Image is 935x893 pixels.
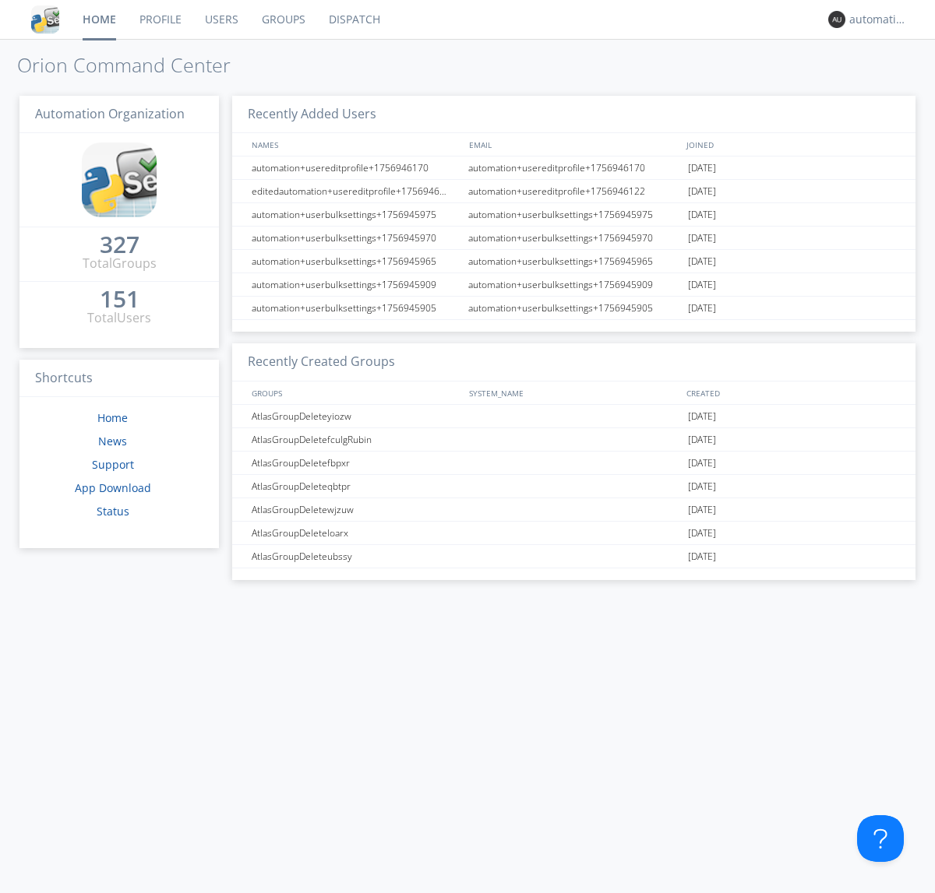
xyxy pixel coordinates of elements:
div: editedautomation+usereditprofile+1756946122 [248,180,464,202]
div: EMAIL [465,133,683,156]
a: App Download [75,480,151,495]
div: automation+userbulksettings+1756945970 [248,227,464,249]
div: AtlasGroupDeleteubssy [248,545,464,568]
div: GROUPS [248,381,461,404]
h3: Recently Added Users [232,96,916,134]
div: NAMES [248,133,461,156]
a: automation+userbulksettings+1756945975automation+userbulksettings+1756945975[DATE] [232,203,916,227]
a: Home [97,410,128,425]
div: automation+usereditprofile+1756946122 [464,180,684,202]
div: automation+userbulksettings+1756945975 [248,203,464,226]
iframe: Toggle Customer Support [857,815,904,862]
div: AtlasGroupDeletefculgRubin [248,428,464,451]
img: cddb5a64eb264b2086981ab96f4c1ba7 [82,142,157,217]
a: automation+userbulksettings+1756945909automation+userbulksettings+1756945909[DATE] [232,273,916,297]
div: automation+usereditprofile+1756946170 [248,156,464,179]
div: JOINED [683,133,901,156]
a: automation+userbulksettings+1756945970automation+userbulksettings+1756945970[DATE] [232,227,916,250]
a: automation+userbulksettings+1756945965automation+userbulksettings+1756945965[DATE] [232,250,916,273]
span: Automation Organization [35,105,185,122]
a: News [98,434,127,448]
span: [DATE] [688,250,716,273]
a: AtlasGroupDeletewjzuw[DATE] [232,498,916,522]
div: CREATED [683,381,901,404]
a: AtlasGroupDeleteqbtpr[DATE] [232,475,916,498]
span: [DATE] [688,498,716,522]
a: AtlasGroupDeleteloarx[DATE] [232,522,916,545]
div: automation+userbulksettings+1756945965 [248,250,464,272]
div: automation+userbulksettings+1756945905 [464,297,684,319]
div: automation+userbulksettings+1756945965 [464,250,684,272]
div: automation+userbulksettings+1756945909 [248,273,464,296]
span: [DATE] [688,475,716,498]
a: AtlasGroupDeletefbpxr[DATE] [232,452,916,475]
a: AtlasGroupDeleteubssy[DATE] [232,545,916,568]
div: automation+userbulksettings+1756945905 [248,297,464,319]
div: AtlasGroupDeletewjzuw [248,498,464,521]
img: 373638.png [828,11,845,28]
a: AtlasGroupDeletefculgRubin[DATE] [232,428,916,452]
a: AtlasGroupDeleteyiozw[DATE] [232,405,916,428]
span: [DATE] [688,297,716,320]
div: automation+usereditprofile+1756946170 [464,156,684,179]
span: [DATE] [688,428,716,452]
div: AtlasGroupDeleteyiozw [248,405,464,427]
span: [DATE] [688,227,716,250]
div: automation+userbulksettings+1756945975 [464,203,684,226]
a: automation+usereditprofile+1756946170automation+usereditprofile+1756946170[DATE] [232,156,916,180]
div: 327 [100,237,139,252]
a: editedautomation+usereditprofile+1756946122automation+usereditprofile+1756946122[DATE] [232,180,916,203]
span: [DATE] [688,522,716,545]
span: [DATE] [688,203,716,227]
div: automation+atlas0004 [849,12,908,27]
div: Total Groups [83,255,157,272]
h3: Shortcuts [19,360,219,398]
span: [DATE] [688,273,716,297]
img: cddb5a64eb264b2086981ab96f4c1ba7 [31,5,59,33]
span: [DATE] [688,156,716,180]
div: SYSTEM_NAME [465,381,683,404]
div: AtlasGroupDeleteloarx [248,522,464,544]
h3: Recently Created Groups [232,343,916,381]
span: [DATE] [688,452,716,475]
div: Total Users [87,309,151,327]
span: [DATE] [688,180,716,203]
a: Support [92,457,134,472]
a: 151 [100,291,139,309]
a: 327 [100,237,139,255]
span: [DATE] [688,545,716,568]
div: automation+userbulksettings+1756945909 [464,273,684,296]
div: AtlasGroupDeletefbpxr [248,452,464,474]
div: automation+userbulksettings+1756945970 [464,227,684,249]
span: [DATE] [688,405,716,428]
a: Status [97,504,129,519]
div: AtlasGroupDeleteqbtpr [248,475,464,497]
div: 151 [100,291,139,307]
a: automation+userbulksettings+1756945905automation+userbulksettings+1756945905[DATE] [232,297,916,320]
